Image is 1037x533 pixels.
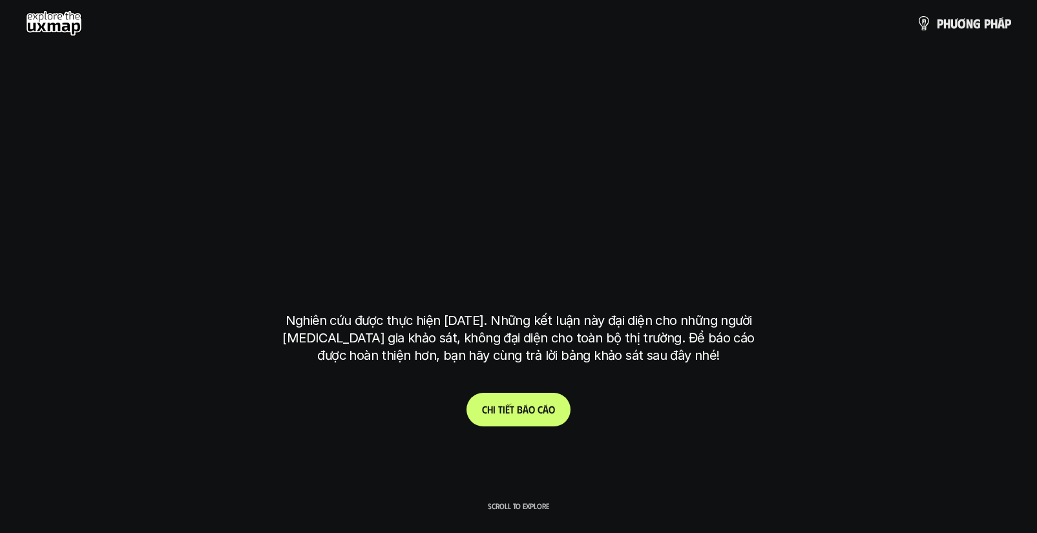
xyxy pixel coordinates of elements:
a: phươngpháp [916,10,1011,36]
span: á [998,16,1005,30]
span: b [517,403,523,415]
span: ế [505,403,510,415]
span: C [482,403,487,415]
span: ư [950,16,958,30]
span: h [943,16,950,30]
h1: tại [GEOGRAPHIC_DATA] [288,229,749,284]
span: p [984,16,990,30]
h1: phạm vi công việc của [283,127,755,182]
span: n [966,16,973,30]
span: á [543,403,549,415]
span: p [937,16,943,30]
span: h [990,16,998,30]
span: p [1005,16,1011,30]
span: t [498,403,503,415]
span: h [487,403,493,415]
p: Scroll to explore [488,501,549,510]
span: o [529,403,535,415]
span: c [538,403,543,415]
span: i [503,403,505,415]
span: o [549,403,555,415]
span: i [493,403,496,415]
span: t [510,403,514,415]
h6: Kết quả nghiên cứu [474,95,572,110]
p: Nghiên cứu được thực hiện [DATE]. Những kết luận này đại diện cho những người [MEDICAL_DATA] gia ... [277,312,761,364]
span: g [973,16,981,30]
span: ơ [958,16,966,30]
span: á [523,403,529,415]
